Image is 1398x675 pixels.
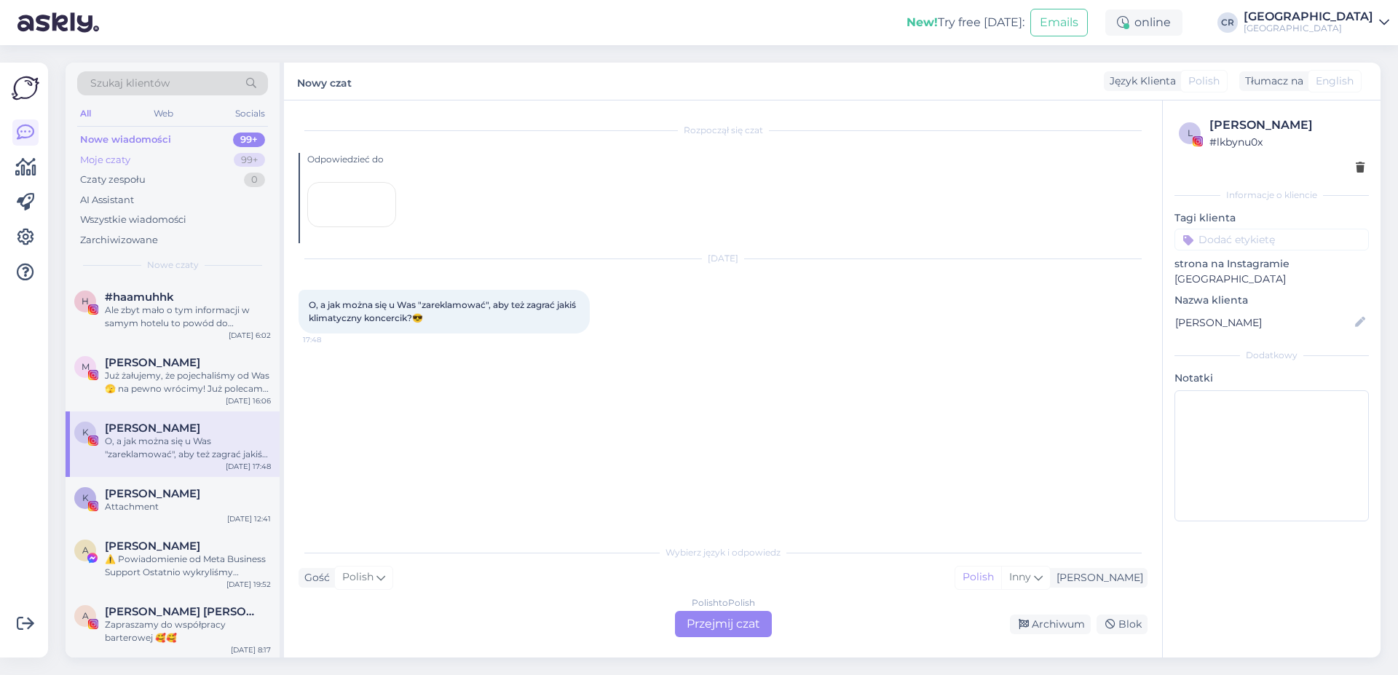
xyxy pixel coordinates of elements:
[1104,74,1176,89] div: Język Klienta
[297,71,352,91] label: Nowy czat
[232,104,268,123] div: Socials
[105,487,200,500] span: Kasia Lebiecka
[80,233,158,248] div: Zarchiwizowane
[309,299,578,323] span: O, a jak można się u Was "zareklamować", aby też zagrać jakiś klimatyczny koncercik?😎
[105,369,271,395] div: Już żałujemy, że pojechaliśmy od Was 🫣 na pewno wrócimy! Już polecamy znajomym i rodzinie to miej...
[105,553,271,579] div: ⚠️ Powiadomienie od Meta Business Support Ostatnio wykryliśmy nietypową aktywność na Twoim koncie...
[907,15,938,29] b: New!
[1174,229,1369,250] input: Dodać etykietę
[675,611,772,637] div: Przejmij czat
[105,618,271,644] div: Zapraszamy do współpracy barterowej 🥰🥰
[1105,9,1182,36] div: online
[105,500,271,513] div: Attachment
[229,330,271,341] div: [DATE] 6:02
[1174,189,1369,202] div: Informacje o kliencie
[82,427,89,438] span: K
[1239,74,1303,89] div: Tłumacz na
[303,334,358,345] span: 17:48
[342,569,374,585] span: Polish
[226,395,271,406] div: [DATE] 16:06
[105,356,200,369] span: Monika Adamczak-Malinowska
[226,579,271,590] div: [DATE] 19:52
[1174,293,1369,308] p: Nazwa klienta
[299,124,1148,137] div: Rozpoczął się czat
[1188,74,1220,89] span: Polish
[1009,570,1031,583] span: Inny
[1174,272,1369,287] p: [GEOGRAPHIC_DATA]
[105,291,174,304] span: #haamuhhk
[80,173,146,187] div: Czaty zespołu
[1175,315,1352,331] input: Dodaj nazwę
[105,422,200,435] span: Karolina Wołczyńska
[80,193,134,208] div: AI Assistant
[82,296,89,307] span: h
[907,14,1024,31] div: Try free [DATE]:
[244,173,265,187] div: 0
[1051,570,1143,585] div: [PERSON_NAME]
[307,153,1148,166] div: Odpowiedzieć do
[1030,9,1088,36] button: Emails
[147,258,199,272] span: Nowe czaty
[1244,11,1389,34] a: [GEOGRAPHIC_DATA][GEOGRAPHIC_DATA]
[82,610,89,621] span: A
[105,435,271,461] div: O, a jak można się u Was "zareklamować", aby też zagrać jakiś klimatyczny koncercik?😎
[1188,127,1193,138] span: l
[105,605,256,618] span: Anna Żukowska Ewa Adamczewska BLIŹNIACZKI • Bóg • rodzina • dom
[234,153,265,167] div: 99+
[226,461,271,472] div: [DATE] 17:48
[1316,74,1354,89] span: English
[1244,11,1373,23] div: [GEOGRAPHIC_DATA]
[82,361,90,372] span: M
[90,76,170,91] span: Szukaj klientów
[1174,256,1369,272] p: strona na Instagramie
[1209,117,1365,134] div: [PERSON_NAME]
[12,74,39,102] img: Askly Logo
[299,546,1148,559] div: Wybierz język i odpowiedz
[1244,23,1373,34] div: [GEOGRAPHIC_DATA]
[1010,615,1091,634] div: Archiwum
[299,252,1148,265] div: [DATE]
[1097,615,1148,634] div: Blok
[692,596,755,609] div: Polish to Polish
[80,153,130,167] div: Moje czaty
[80,133,171,147] div: Nowe wiadomości
[231,644,271,655] div: [DATE] 8:17
[105,540,200,553] span: Akiba Benedict
[299,570,330,585] div: Gość
[1217,12,1238,33] div: CR
[1174,210,1369,226] p: Tagi klienta
[1174,371,1369,386] p: Notatki
[233,133,265,147] div: 99+
[80,213,186,227] div: Wszystkie wiadomości
[1209,134,1365,150] div: # lkbynu0x
[227,513,271,524] div: [DATE] 12:41
[82,492,89,503] span: K
[955,567,1001,588] div: Polish
[151,104,176,123] div: Web
[1174,349,1369,362] div: Dodatkowy
[77,104,94,123] div: All
[105,304,271,330] div: Ale zbyt mało o tym informacji w samym hotelu to powód do chwalenia się 😄
[82,545,89,556] span: A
